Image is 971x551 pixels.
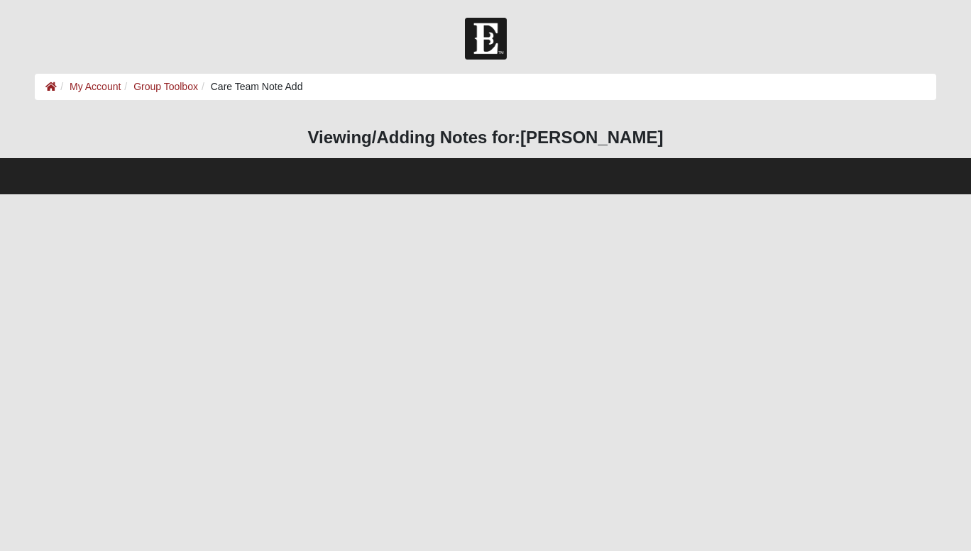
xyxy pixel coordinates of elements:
h3: Viewing/Adding Notes for: [35,128,936,148]
a: Group Toolbox [133,81,198,92]
img: Church of Eleven22 Logo [465,18,507,60]
a: My Account [70,81,121,92]
strong: [PERSON_NAME] [520,128,663,147]
li: Care Team Note Add [198,79,303,94]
